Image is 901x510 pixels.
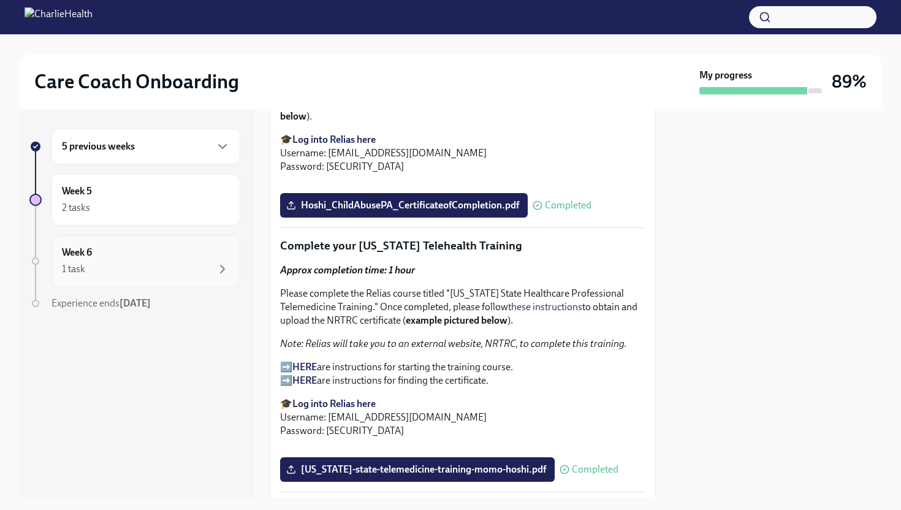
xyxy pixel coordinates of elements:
[62,262,85,276] div: 1 task
[280,397,645,438] p: 🎓 Username: [EMAIL_ADDRESS][DOMAIN_NAME] Password: [SECURITY_DATA]
[280,133,645,173] p: 🎓 Username: [EMAIL_ADDRESS][DOMAIN_NAME] Password: [SECURITY_DATA]
[29,174,240,226] a: Week 52 tasks
[280,264,415,276] strong: Approx completion time: 1 hour
[280,193,528,218] label: Hoshi_ChildAbusePA_CertificateofCompletion.pdf
[62,185,92,198] h6: Week 5
[406,314,508,326] strong: example pictured below
[25,7,93,27] img: CharlieHealth
[292,134,376,145] a: Log into Relias here
[280,238,645,254] p: Complete your [US_STATE] Telehealth Training
[62,140,135,153] h6: 5 previous weeks
[51,129,240,164] div: 5 previous weeks
[832,70,867,93] h3: 89%
[280,338,627,349] em: Note: Relias will take you to an external website, NRTRC, to complete this training.
[34,69,239,94] h2: Care Coach Onboarding
[508,301,582,313] a: these instructions
[62,201,90,215] div: 2 tasks
[280,457,555,482] label: [US_STATE]-state-telemedicine-training-momo-hoshi.pdf
[280,360,645,387] p: ➡️ are instructions for starting the training course. ➡️ are instructions for finding the certifi...
[280,287,645,327] p: Please complete the Relias course titled "[US_STATE] State Healthcare Professional Telemedicine T...
[572,465,618,474] span: Completed
[62,246,92,259] h6: Week 6
[545,200,591,210] span: Completed
[29,235,240,287] a: Week 61 task
[289,199,519,211] span: Hoshi_ChildAbusePA_CertificateofCompletion.pdf
[292,375,317,386] a: HERE
[120,297,151,309] strong: [DATE]
[289,463,546,476] span: [US_STATE]-state-telemedicine-training-momo-hoshi.pdf
[699,69,752,82] strong: My progress
[51,297,151,309] span: Experience ends
[292,398,376,409] a: Log into Relias here
[292,361,317,373] a: HERE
